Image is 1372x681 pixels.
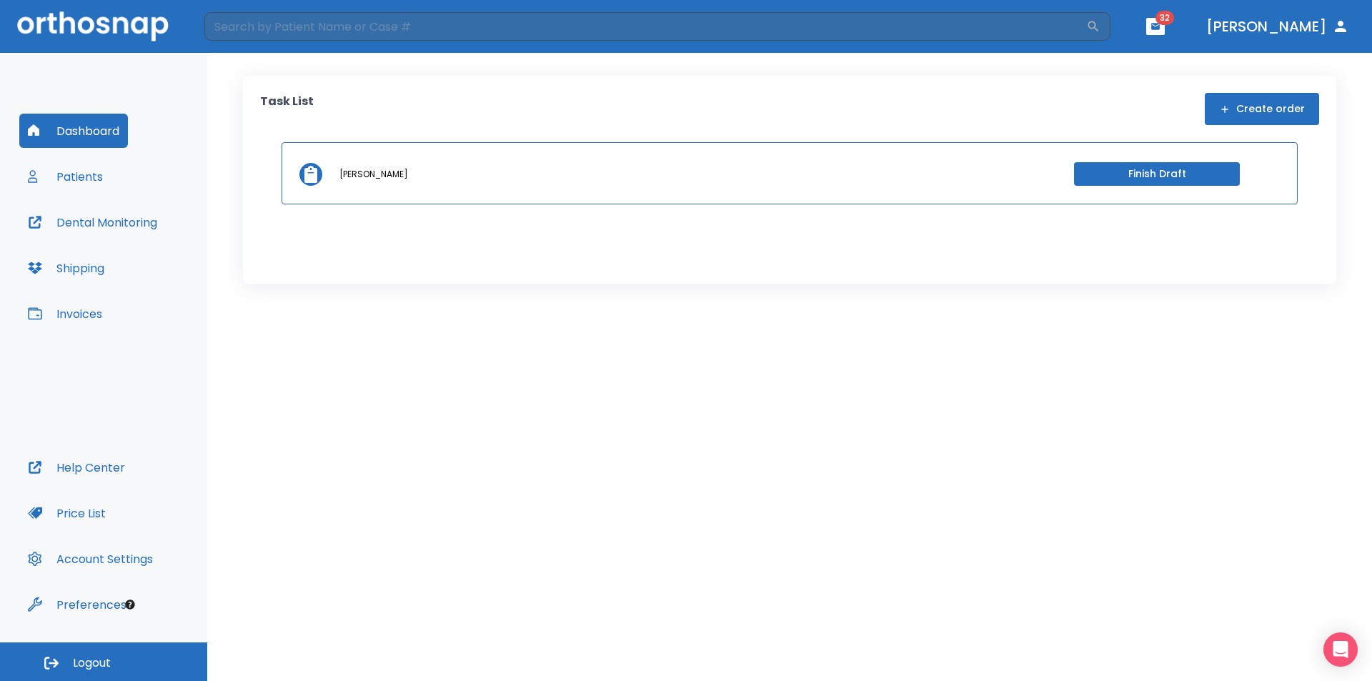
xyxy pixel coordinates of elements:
[19,297,111,331] button: Invoices
[1205,93,1319,125] button: Create order
[204,12,1086,41] input: Search by Patient Name or Case #
[1074,162,1240,186] button: Finish Draft
[1200,14,1355,39] button: [PERSON_NAME]
[19,251,113,285] button: Shipping
[19,542,161,576] button: Account Settings
[19,496,114,530] button: Price List
[19,587,135,622] button: Preferences
[260,93,314,125] p: Task List
[339,168,408,181] p: [PERSON_NAME]
[1323,632,1358,667] div: Open Intercom Messenger
[19,205,166,239] button: Dental Monitoring
[1155,11,1174,25] span: 32
[73,655,111,671] span: Logout
[19,450,134,484] button: Help Center
[17,11,169,41] img: Orthosnap
[19,114,128,148] button: Dashboard
[124,598,136,611] div: Tooltip anchor
[19,159,111,194] button: Patients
